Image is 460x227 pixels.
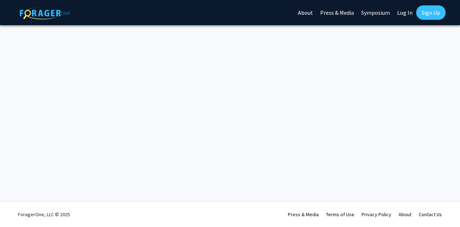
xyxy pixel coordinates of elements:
a: Terms of Use [326,211,354,218]
a: Press & Media [288,211,319,218]
a: About [399,211,411,218]
img: ForagerOne Logo [20,7,70,19]
a: Privacy Policy [362,211,391,218]
a: Contact Us [419,211,442,218]
a: Sign Up [416,5,446,20]
div: ForagerOne, LLC © 2025 [18,202,70,227]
